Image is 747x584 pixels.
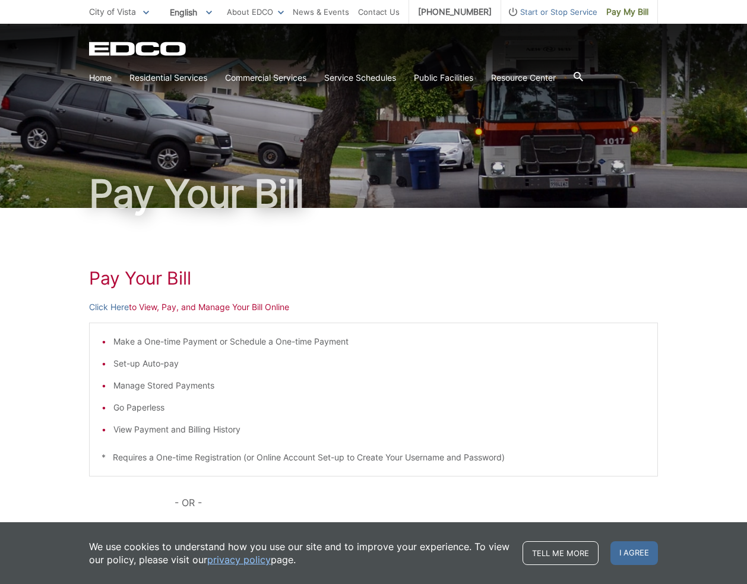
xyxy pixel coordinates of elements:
a: Home [89,71,112,84]
a: Tell me more [523,541,599,565]
a: Residential Services [129,71,207,84]
a: About EDCO [227,5,284,18]
span: I agree [610,541,658,565]
li: Make a One-time Payment or Schedule a One-time Payment [113,335,645,348]
li: Set-up Auto-pay [113,357,645,370]
p: * Requires a One-time Registration (or Online Account Set-up to Create Your Username and Password) [102,451,645,464]
a: EDCD logo. Return to the homepage. [89,42,188,56]
p: - OR - [175,494,658,511]
a: Commercial Services [225,71,306,84]
li: Manage Stored Payments [113,379,645,392]
p: to View, Pay, and Manage Your Bill Online [89,301,658,314]
li: Go Paperless [113,401,645,414]
a: News & Events [293,5,349,18]
a: Contact Us [358,5,400,18]
a: Public Facilities [414,71,473,84]
p: We use cookies to understand how you use our site and to improve your experience. To view our pol... [89,540,511,566]
a: Click Here [89,522,129,535]
span: Pay My Bill [606,5,648,18]
span: English [161,2,221,22]
a: Service Schedules [324,71,396,84]
li: View Payment and Billing History [113,423,645,436]
h1: Pay Your Bill [89,267,658,289]
a: Click Here [89,301,129,314]
p: to Make a One-time Payment Only Online [89,522,658,535]
span: City of Vista [89,7,136,17]
a: Resource Center [491,71,556,84]
h1: Pay Your Bill [89,175,658,213]
a: privacy policy [207,553,271,566]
